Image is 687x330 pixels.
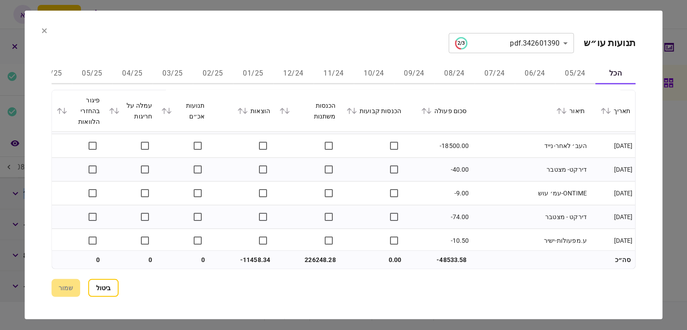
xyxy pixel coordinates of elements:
[589,229,635,253] td: [DATE]
[233,63,273,85] button: 01/25
[475,63,515,85] button: 07/24
[471,158,589,182] td: דירקט- מצטבר
[589,205,635,229] td: [DATE]
[314,63,354,85] button: 11/24
[594,106,631,116] div: תאריך
[471,134,589,158] td: העב׳ לאחר-נייד
[406,205,471,229] td: -74.00
[476,106,585,116] div: תיאור
[406,182,471,205] td: -9.00
[214,106,270,116] div: הוצאות
[88,279,119,297] button: ביטול
[555,63,595,85] button: 05/24
[589,251,635,269] td: סה״כ
[458,40,465,46] text: 2/3
[209,251,275,269] td: -11458.34
[406,158,471,182] td: -40.00
[406,251,471,269] td: -48533.58
[515,63,555,85] button: 06/24
[471,205,589,229] td: דירקט - מצטבר
[112,63,153,85] button: 04/25
[406,134,471,158] td: -18500.00
[52,251,104,269] td: 0
[56,95,100,127] div: פיגור בהחזרי הלוואות
[273,63,314,85] button: 12/24
[589,158,635,182] td: [DATE]
[434,63,475,85] button: 08/24
[193,63,233,85] button: 02/25
[32,63,72,85] button: 06/25
[589,134,635,158] td: [DATE]
[406,229,471,253] td: -10.50
[153,63,193,85] button: 03/25
[72,63,112,85] button: 05/25
[471,182,589,205] td: ONTIME-עמ׳ עוש
[595,63,636,85] button: הכל
[279,100,335,122] div: הכנסות משתנות
[589,182,635,205] td: [DATE]
[394,63,434,85] button: 09/24
[109,100,152,122] div: עמלה על חריגות
[584,38,635,49] h2: תנועות עו״ש
[471,229,589,253] td: ע.מפעולות-ישיר
[410,106,466,116] div: סכום פעולה
[157,251,209,269] td: 0
[340,251,406,269] td: 0.00
[354,63,394,85] button: 10/24
[455,37,560,49] div: 342601390.pdf
[345,106,401,116] div: הכנסות קבועות
[161,100,205,122] div: תנועות אכ״ם
[104,251,157,269] td: 0
[275,251,340,269] td: 226248.28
